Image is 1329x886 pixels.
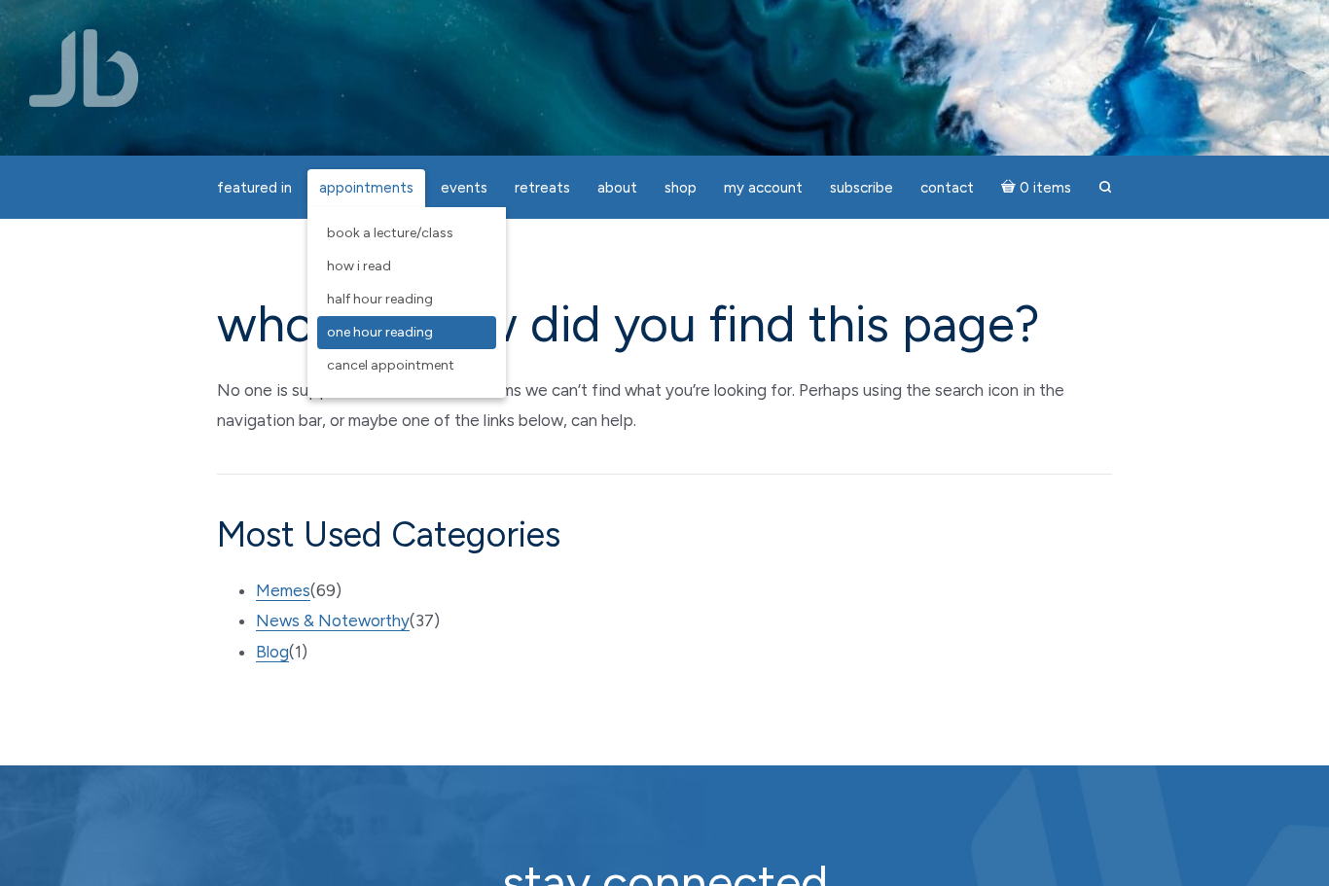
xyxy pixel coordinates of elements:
[920,179,974,196] span: Contact
[830,179,893,196] span: Subscribe
[217,514,1112,555] h3: Most Used Categories
[1020,181,1071,195] span: 0 items
[256,642,289,662] a: Blog
[217,297,1112,352] h1: Whoops, how did you find this page?
[503,169,582,207] a: Retreats
[317,217,496,250] a: Book a Lecture/Class
[429,169,499,207] a: Events
[317,316,496,349] a: One Hour Reading
[653,169,708,207] a: Shop
[597,179,637,196] span: About
[1001,179,1020,196] i: Cart
[441,179,487,196] span: Events
[256,581,310,601] a: Memes
[327,291,433,307] span: Half Hour Reading
[317,349,496,382] a: Cancel Appointment
[712,169,814,207] a: My Account
[327,258,391,274] span: How I Read
[327,225,453,241] span: Book a Lecture/Class
[29,29,139,107] img: Jamie Butler. The Everyday Medium
[586,169,649,207] a: About
[205,169,304,207] a: featured in
[307,169,425,207] a: Appointments
[317,250,496,283] a: How I Read
[909,169,986,207] a: Contact
[327,324,433,340] span: One Hour Reading
[319,179,413,196] span: Appointments
[327,357,454,373] span: Cancel Appointment
[256,611,410,631] a: News & Noteworthy
[217,375,1112,435] p: No one is supposed to see this! It seems we can’t find what you’re looking for. Perhaps using the...
[256,580,1112,603] li: (69)
[217,179,292,196] span: featured in
[989,167,1083,207] a: Cart0 items
[724,179,803,196] span: My Account
[818,169,905,207] a: Subscribe
[515,179,570,196] span: Retreats
[256,641,1112,664] li: (1)
[664,179,697,196] span: Shop
[317,283,496,316] a: Half Hour Reading
[256,610,1112,633] li: (37)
